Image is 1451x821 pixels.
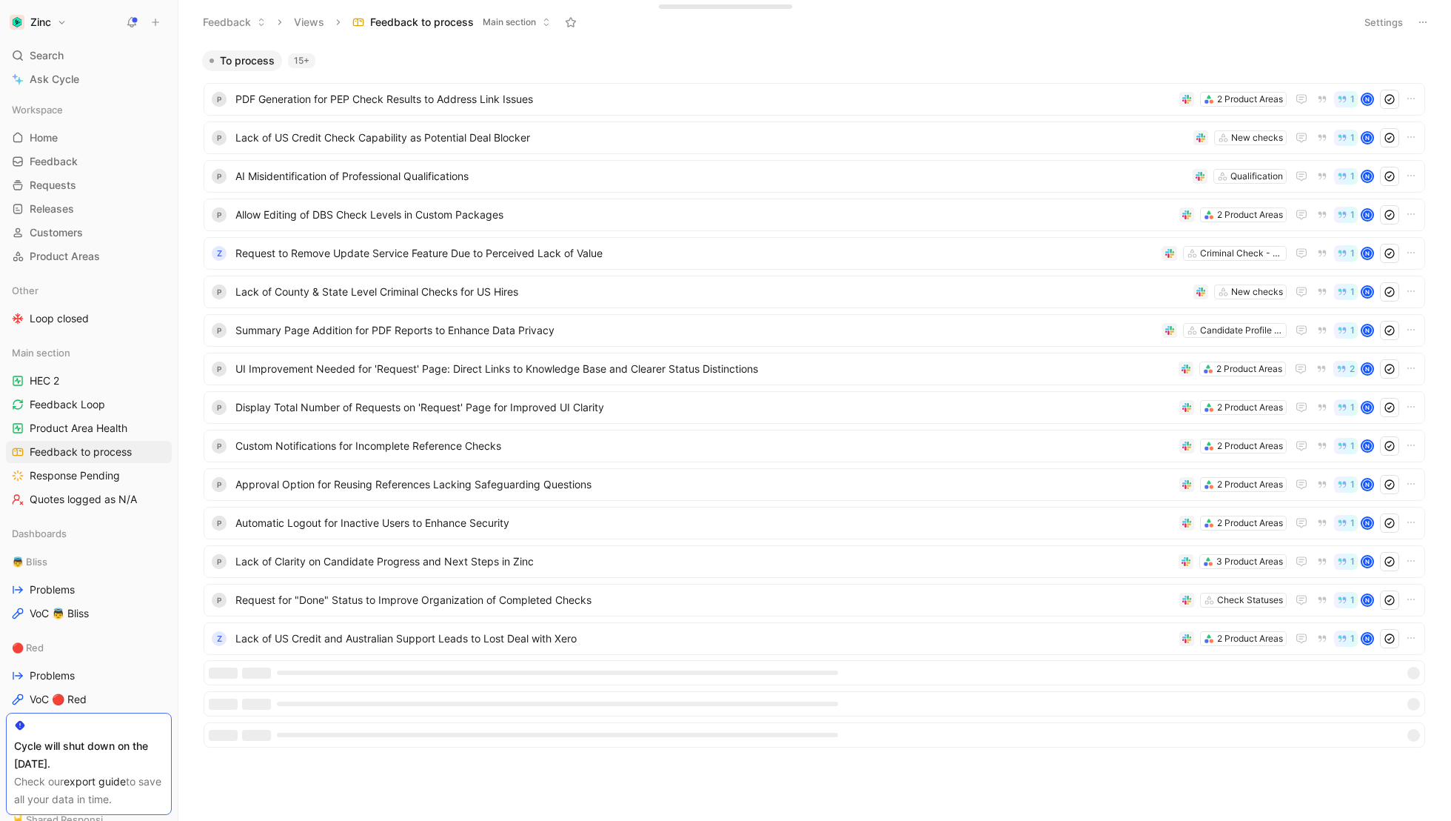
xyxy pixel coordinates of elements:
div: N [1362,248,1373,259]
div: 2 Product Areas [1216,362,1282,376]
div: N [1362,364,1373,374]
img: Zinc [10,15,24,30]
span: 👼 Bliss [12,554,47,569]
div: 2 Product Areas [1217,400,1283,415]
div: Workspace [6,99,172,121]
span: Main section [483,15,536,30]
div: Z [212,246,227,261]
span: Product Area Health [30,421,127,436]
a: Home [6,127,172,149]
span: 1 [1350,403,1355,412]
div: Candidate Profile & Report [1200,323,1283,338]
span: Requests [30,178,76,193]
button: Views [287,11,331,33]
span: Feedback to process [30,445,132,459]
a: Feedback to process [6,441,172,463]
button: 1 [1334,476,1358,493]
div: P [212,362,227,376]
span: Lack of US Credit Check Capability as Potential Deal Blocker [235,129,1187,147]
span: 1 [1350,249,1355,258]
span: Lack of County & State Level Criminal Checks for US Hires [235,283,1187,301]
span: Feedback [30,154,78,169]
div: 🔴 RedProblemsVoC 🔴 Red [6,636,172,711]
span: Ask Cycle [30,70,79,88]
div: P [212,593,227,608]
div: Cycle will shut down on the [DATE]. [14,737,164,773]
button: 1 [1334,554,1358,570]
a: PAllow Editing of DBS Check Levels in Custom Packages2 Product Areas1N [204,199,1425,231]
div: P [212,554,227,569]
button: To process [202,50,282,71]
span: UI Improvement Needed for 'Request' Page: Direct Links to Knowledge Base and Clearer Status Disti... [235,360,1173,378]
div: To process15+ [196,50,1432,753]
a: PUI Improvement Needed for 'Request' Page: Direct Links to Knowledge Base and Clearer Status Dist... [204,353,1425,385]
a: Ask Cycle [6,68,172,90]
a: Feedback Loop [6,393,172,416]
span: 1 [1350,519,1355,528]
span: Feedback Loop [30,397,105,412]
div: New checks [1231,285,1283,299]
div: N [1362,287,1373,297]
span: VoC 🔴 Red [30,692,87,707]
span: 1 [1350,596,1355,605]
div: Check Statuses [1217,593,1283,608]
span: 1 [1350,634,1355,643]
a: Loop closed [6,308,172,330]
span: Lack of Clarity on Candidate Progress and Next Steps in Zinc [235,553,1173,571]
span: Workspace [12,102,63,117]
div: N [1362,518,1373,528]
span: Main section [12,345,70,360]
button: 1 [1334,399,1358,416]
div: 👼 Bliss [6,551,172,573]
div: 2 Product Areas [1217,631,1283,646]
div: N [1362,210,1373,220]
span: Lack of US Credit and Australian Support Leads to Lost Deal with Xero [235,630,1173,648]
div: 3 Product Areas [1216,554,1283,569]
span: Summary Page Addition for PDF Reports to Enhance Data Privacy [235,322,1156,339]
span: 1 [1350,287,1355,296]
a: Customers [6,222,172,244]
span: Dashboards [12,526,67,541]
button: Settings [1358,12,1410,33]
a: PLack of Clarity on Candidate Progress and Next Steps in Zinc3 Product Areas1N [204,545,1425,578]
div: 2 Product Areas [1217,439,1283,453]
a: Product Areas [6,245,172,267]
button: 1 [1334,515,1358,531]
button: 1 [1334,592,1358,608]
div: 👼 BlissProblemsVoC 👼 Bliss [6,551,172,625]
span: Allow Editing of DBS Check Levels in Custom Packages [235,206,1173,224]
span: To process [220,53,275,68]
a: PLack of County & State Level Criminal Checks for US HiresNew checks1N [204,276,1425,308]
span: Feedback to process [370,15,474,30]
div: Main section [6,342,172,364]
span: 1 [1350,442,1355,451]
div: 2 Product Areas [1217,92,1283,107]
a: ZRequest to Remove Update Service Feature Due to Perceived Lack of ValueCriminal Check - Update S... [204,237,1425,270]
span: VoC 👼 Bliss [30,606,89,621]
div: Criminal Check - Update Service [1200,246,1283,261]
div: N [1362,634,1373,644]
div: P [212,439,227,453]
div: P [212,169,227,184]
span: Customers [30,225,83,240]
span: 1 [1350,210,1355,219]
div: N [1362,441,1373,451]
span: 1 [1350,557,1355,566]
div: Other [6,279,172,302]
span: Releases [30,202,74,216]
div: P [212,477,227,492]
span: Request for "Done" Status to Improve Organization of Completed Checks [235,591,1173,609]
a: PLack of US Credit Check Capability as Potential Deal BlockerNew checks1N [204,122,1425,154]
div: N [1362,94,1373,104]
span: Loop closed [30,311,89,326]
a: PAI Misidentification of Professional QualificationsQualification1N [204,160,1425,193]
button: 1 [1334,631,1358,647]
a: Problems [6,665,172,687]
span: HEC 2 [30,373,59,388]
div: P [212,516,227,531]
button: 2 [1333,361,1358,377]
span: Search [30,47,64,64]
a: PRequest for "Done" Status to Improve Organization of Completed ChecksCheck Statuses1N [204,584,1425,616]
div: N [1362,595,1373,605]
div: P [212,130,227,145]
